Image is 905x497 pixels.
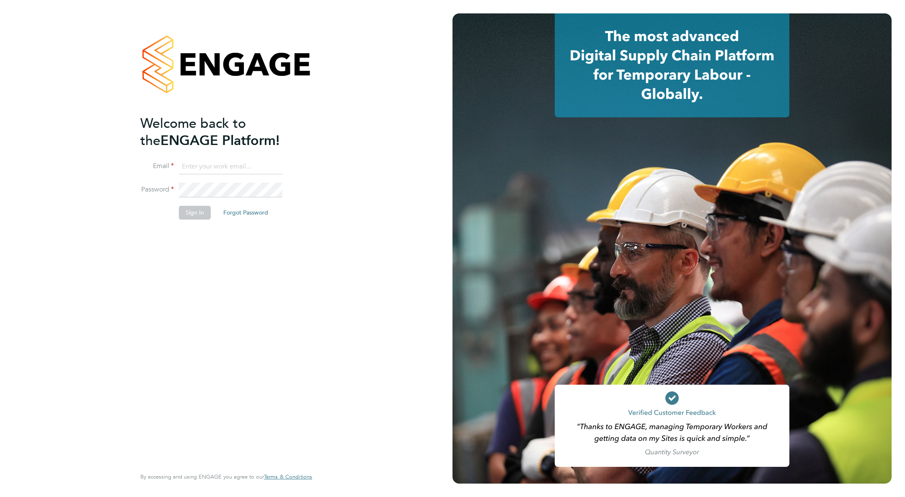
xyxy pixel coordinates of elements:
[140,115,304,149] h2: ENGAGE Platform!
[179,206,211,219] button: Sign In
[140,473,312,480] span: By accessing and using ENGAGE you agree to our
[140,185,174,194] label: Password
[179,159,282,174] input: Enter your work email...
[140,115,246,149] span: Welcome back to the
[217,206,275,219] button: Forgot Password
[264,474,312,480] a: Terms & Conditions
[140,162,174,171] label: Email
